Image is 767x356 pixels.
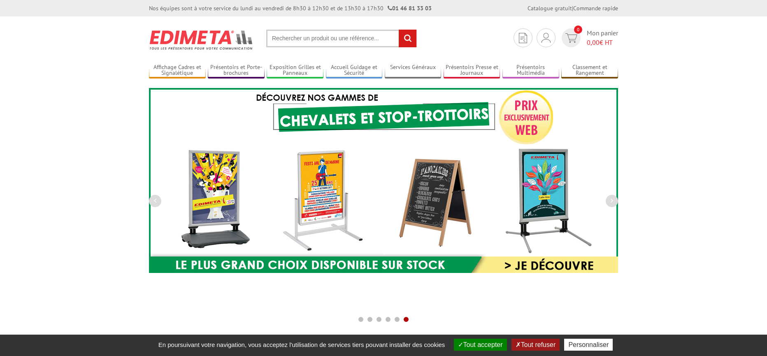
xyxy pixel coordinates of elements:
input: rechercher [399,30,416,47]
span: En poursuivant votre navigation, vous acceptez l'utilisation de services tiers pouvant installer ... [154,341,449,348]
a: Présentoirs Presse et Journaux [444,64,500,77]
a: Classement et Rangement [561,64,618,77]
button: Tout refuser [511,339,560,351]
span: 0 [574,25,582,34]
div: | [528,4,618,12]
img: Présentoir, panneau, stand - Edimeta - PLV, affichage, mobilier bureau, entreprise [149,25,254,55]
strong: 01 46 81 33 03 [388,5,432,12]
div: Nos équipes sont à votre service du lundi au vendredi de 8h30 à 12h30 et de 13h30 à 17h30 [149,4,432,12]
a: Présentoirs Multimédia [502,64,559,77]
a: Commande rapide [573,5,618,12]
img: devis rapide [565,33,577,43]
img: devis rapide [542,33,551,43]
button: Tout accepter [454,339,507,351]
a: devis rapide 0 Mon panier 0,00€ HT [560,28,618,47]
span: € HT [587,38,618,47]
button: Personnaliser (fenêtre modale) [564,339,613,351]
a: Affichage Cadres et Signalétique [149,64,206,77]
a: Présentoirs et Porte-brochures [208,64,265,77]
a: Exposition Grilles et Panneaux [267,64,323,77]
span: Mon panier [587,28,618,47]
span: 0,00 [587,38,600,46]
a: Accueil Guidage et Sécurité [326,64,383,77]
input: Rechercher un produit ou une référence... [266,30,417,47]
img: devis rapide [519,33,527,43]
a: Catalogue gratuit [528,5,572,12]
a: Services Généraux [385,64,442,77]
